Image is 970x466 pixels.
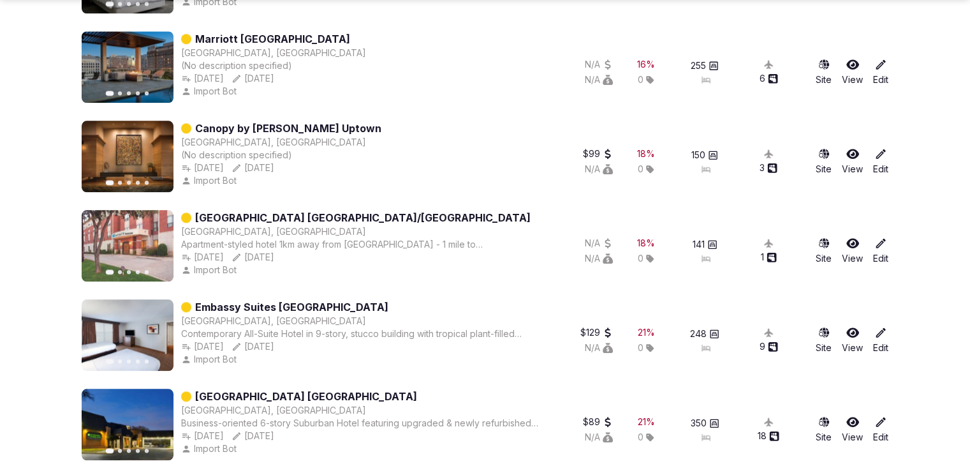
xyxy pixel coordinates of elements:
button: Go to slide 1 [106,180,114,185]
a: Site [816,326,832,354]
img: Featured image for Wyndham Garden Dallas North [82,389,173,460]
a: [GEOGRAPHIC_DATA] [GEOGRAPHIC_DATA]/[GEOGRAPHIC_DATA] [195,210,531,225]
button: Go to slide 4 [136,91,140,95]
button: [GEOGRAPHIC_DATA], [GEOGRAPHIC_DATA] [181,404,366,417]
button: 1 [761,251,777,264]
button: 21% [638,326,655,339]
a: View [842,58,863,86]
a: Site [816,416,832,444]
img: Featured image for Hyatt House Dallas/Uptown [82,210,173,282]
a: Edit [873,416,888,444]
button: Go to slide 4 [136,181,140,184]
button: [GEOGRAPHIC_DATA], [GEOGRAPHIC_DATA] [181,225,366,238]
button: 255 [691,59,719,72]
button: [DATE] [181,72,224,85]
div: (No description specified) [181,59,366,72]
button: [DATE] [231,430,274,442]
button: Site [816,147,832,176]
button: Go to slide 5 [145,270,149,274]
img: Featured image for Canopy by Hilton Dallas Uptown [82,121,173,192]
a: [GEOGRAPHIC_DATA] [GEOGRAPHIC_DATA] [195,389,417,404]
button: Go to slide 5 [145,449,149,453]
button: 21% [638,416,655,428]
div: [DATE] [231,251,274,264]
div: N/A [585,431,613,444]
button: Go to slide 1 [106,91,114,96]
button: [GEOGRAPHIC_DATA], [GEOGRAPHIC_DATA] [181,136,366,149]
button: Go to slide 3 [127,181,131,184]
button: Site [816,58,832,86]
span: 0 [638,163,643,176]
button: Go to slide 1 [106,448,114,453]
span: 0 [638,342,643,354]
button: 150 [691,149,718,162]
div: 18 % [637,147,655,160]
div: [DATE] [181,340,224,353]
button: N/A [585,237,613,250]
button: [DATE] [181,162,224,174]
button: $89 [583,416,613,428]
button: Go to slide 2 [118,270,122,274]
button: Go to slide 3 [127,449,131,453]
button: Go to slide 1 [106,359,114,364]
button: Import Bot [181,442,239,455]
button: Site [816,237,832,265]
button: Go to slide 5 [145,91,149,95]
button: [DATE] [231,162,274,174]
span: 255 [691,59,706,72]
button: Go to slide 1 [106,269,114,274]
div: [DATE] [181,251,224,264]
button: 248 [690,327,719,340]
div: 21 % [638,326,655,339]
div: Apartment-styled hotel 1km away from [GEOGRAPHIC_DATA] - 1 mile to [GEOGRAPHIC_DATA] and 1.1 mile... [181,238,539,251]
button: [DATE] [231,72,274,85]
a: View [842,237,863,265]
button: 18 [758,430,779,442]
button: [DATE] [231,340,274,353]
div: Business-oriented 6-story Suburban Hotel featuring upgraded & newly refurbished public areas. [181,417,539,430]
button: [GEOGRAPHIC_DATA], [GEOGRAPHIC_DATA] [181,47,366,59]
a: Canopy by [PERSON_NAME] Uptown [195,121,381,136]
button: 18% [637,147,655,160]
button: [GEOGRAPHIC_DATA], [GEOGRAPHIC_DATA] [181,315,366,327]
a: Edit [873,147,888,176]
span: 0 [638,431,643,444]
button: Import Bot [181,264,239,276]
button: Import Bot [181,174,239,187]
div: 16 % [637,58,655,71]
button: Go to slide 4 [136,359,140,363]
button: Go to slide 3 [127,359,131,363]
button: 6 [760,72,778,85]
div: (No description specified) [181,149,381,162]
button: 3 [760,162,777,174]
span: 0 [638,252,643,265]
span: 150 [691,149,705,162]
button: $129 [580,326,613,339]
button: Import Bot [181,85,239,98]
button: 18% [637,237,655,250]
div: Contemporary All-Suite Hotel in 9-story, stucco building with tropical plant-filled atrium, situa... [181,327,539,340]
button: Go to slide 2 [118,449,122,453]
span: 350 [691,417,707,430]
button: 16% [637,58,655,71]
button: N/A [585,252,613,265]
a: Edit [873,237,888,265]
div: 18 % [637,237,655,250]
button: N/A [585,163,613,176]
